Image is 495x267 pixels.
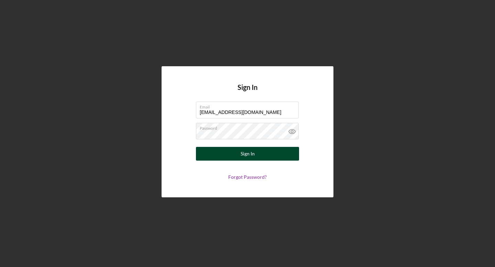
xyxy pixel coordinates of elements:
[200,123,299,131] label: Password
[241,147,255,161] div: Sign In
[196,147,299,161] button: Sign In
[200,102,299,109] label: Email
[238,83,257,102] h4: Sign In
[228,174,267,180] a: Forgot Password?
